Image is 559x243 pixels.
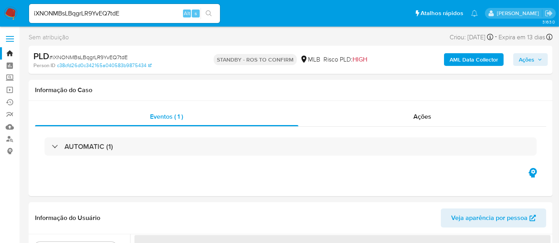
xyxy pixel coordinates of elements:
[323,55,367,64] span: Risco PLD:
[444,53,504,66] button: AML Data Collector
[300,55,320,64] div: MLB
[545,9,553,17] a: Sair
[441,208,546,228] button: Veja aparência por pessoa
[497,10,542,17] p: erico.trevizan@mercadopago.com.br
[45,137,537,156] div: AUTOMATIC (1)
[450,53,498,66] b: AML Data Collector
[150,112,183,121] span: Eventos ( 1 )
[471,10,478,17] a: Notificações
[35,86,546,94] h1: Informação do Caso
[495,32,497,42] span: -
[64,142,113,151] h3: AUTOMATIC (1)
[421,9,463,17] span: Atalhos rápidos
[29,8,220,19] input: Pesquise usuários ou casos...
[57,62,152,69] a: c38cfd26d0c342165a040583b9875434
[450,32,493,42] div: Criou: [DATE]
[214,54,297,65] p: STANDBY - ROS TO CONFIRM
[353,55,367,64] span: HIGH
[35,214,100,222] h1: Informação do Usuário
[195,10,197,17] span: s
[451,208,528,228] span: Veja aparência por pessoa
[29,33,69,42] span: Sem atribuição
[33,50,49,62] b: PLD
[519,53,534,66] span: Ações
[499,33,545,42] span: Expira em 13 dias
[201,8,217,19] button: search-icon
[49,53,128,61] span: # iXNONMBsLBqgrLR9YvEQ7tdE
[413,112,431,121] span: Ações
[33,62,55,69] b: Person ID
[184,10,190,17] span: Alt
[513,53,548,66] button: Ações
